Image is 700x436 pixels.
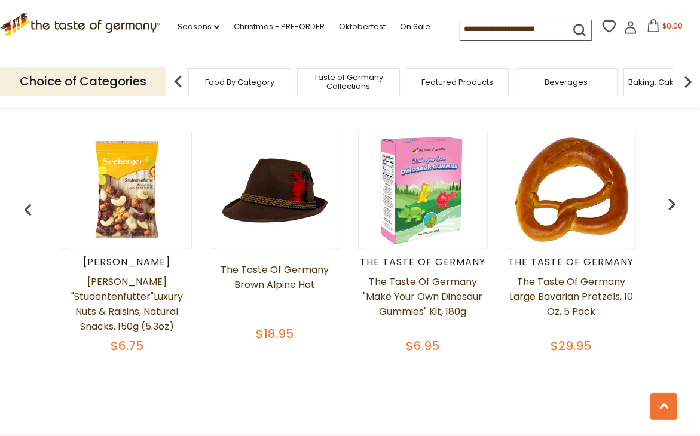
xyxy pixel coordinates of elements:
div: $6.95 [358,337,488,355]
a: Taste of Germany Collections [301,73,396,91]
a: Oktoberfest [339,20,386,33]
a: The Taste of Germany Brown Alpine Hat [210,262,340,322]
a: Christmas - PRE-ORDER [234,20,325,33]
div: $29.95 [506,337,636,355]
a: The Taste of Germany Large Bavarian Pretzels, 10 oz, 5 pack [506,274,636,334]
img: The Taste of Germany Large Bavarian Pretzels, 10 oz, 5 pack [512,130,630,248]
img: previous arrow [16,198,40,222]
img: previous arrow [166,70,190,94]
a: On Sale [400,20,430,33]
img: next arrow [676,70,700,94]
img: Seeberger [68,130,186,248]
a: Seasons [178,20,219,33]
a: Beverages [545,78,588,87]
img: The Taste of Germany Brown Alpine Hat [216,130,334,248]
span: $0.00 [662,21,683,31]
div: $18.95 [210,325,340,343]
a: [PERSON_NAME] "Studentenfutter"Luxury Nuts & Raisins, Natural Snacks, 150g (5.3oz) [62,274,192,334]
a: Featured Products [421,78,493,87]
button: $0.00 [640,19,690,37]
a: The Taste of Germany "Make Your Own Dinosaur Gummies" Kit, 180g [358,274,488,334]
div: The Taste of Germany [358,256,488,268]
div: The Taste of Germany [506,256,636,268]
img: The Taste of Germany [364,130,482,248]
a: Food By Category [205,78,274,87]
img: previous arrow [660,192,684,216]
div: $6.75 [62,337,192,355]
div: [PERSON_NAME] [62,256,192,268]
